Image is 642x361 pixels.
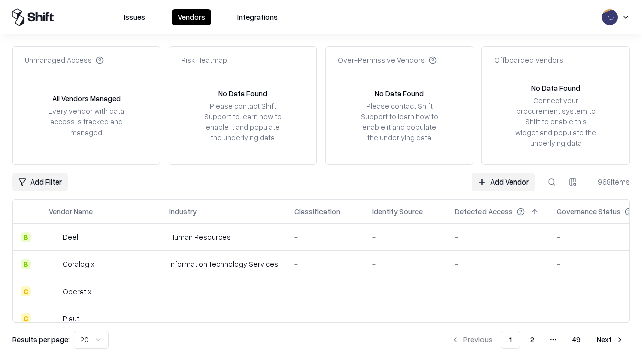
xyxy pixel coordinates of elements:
[372,206,423,217] div: Identity Source
[564,331,589,349] button: 49
[591,331,630,349] button: Next
[49,286,59,296] img: Operatix
[338,55,437,65] div: Over-Permissive Vendors
[169,259,278,269] div: Information Technology Services
[21,313,31,323] div: C
[118,9,151,25] button: Issues
[372,313,439,324] div: -
[63,286,91,297] div: Operatix
[49,206,93,217] div: Vendor Name
[375,88,424,99] div: No Data Found
[522,331,542,349] button: 2
[557,206,621,217] div: Governance Status
[49,232,59,242] img: Deel
[169,286,278,297] div: -
[472,173,535,191] a: Add Vendor
[201,101,284,143] div: Please contact Shift Support to learn how to enable it and populate the underlying data
[455,232,541,242] div: -
[181,55,227,65] div: Risk Heatmap
[21,232,31,242] div: B
[445,331,630,349] nav: pagination
[455,286,541,297] div: -
[172,9,211,25] button: Vendors
[531,83,580,93] div: No Data Found
[169,232,278,242] div: Human Resources
[49,313,59,323] img: Plauti
[294,313,356,324] div: -
[169,313,278,324] div: -
[63,313,81,324] div: Plauti
[372,232,439,242] div: -
[501,331,520,349] button: 1
[590,176,630,187] div: 968 items
[455,313,541,324] div: -
[358,101,441,143] div: Please contact Shift Support to learn how to enable it and populate the underlying data
[12,334,70,345] p: Results per page:
[372,259,439,269] div: -
[63,232,78,242] div: Deel
[294,286,356,297] div: -
[494,55,563,65] div: Offboarded Vendors
[21,286,31,296] div: C
[294,232,356,242] div: -
[231,9,284,25] button: Integrations
[372,286,439,297] div: -
[21,259,31,269] div: B
[25,55,104,65] div: Unmanaged Access
[45,106,128,137] div: Every vendor with data access is tracked and managed
[63,259,94,269] div: Coralogix
[218,88,267,99] div: No Data Found
[455,206,513,217] div: Detected Access
[455,259,541,269] div: -
[49,259,59,269] img: Coralogix
[294,206,340,217] div: Classification
[514,95,597,148] div: Connect your procurement system to Shift to enable this widget and populate the underlying data
[294,259,356,269] div: -
[52,93,121,104] div: All Vendors Managed
[12,173,68,191] button: Add Filter
[169,206,197,217] div: Industry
